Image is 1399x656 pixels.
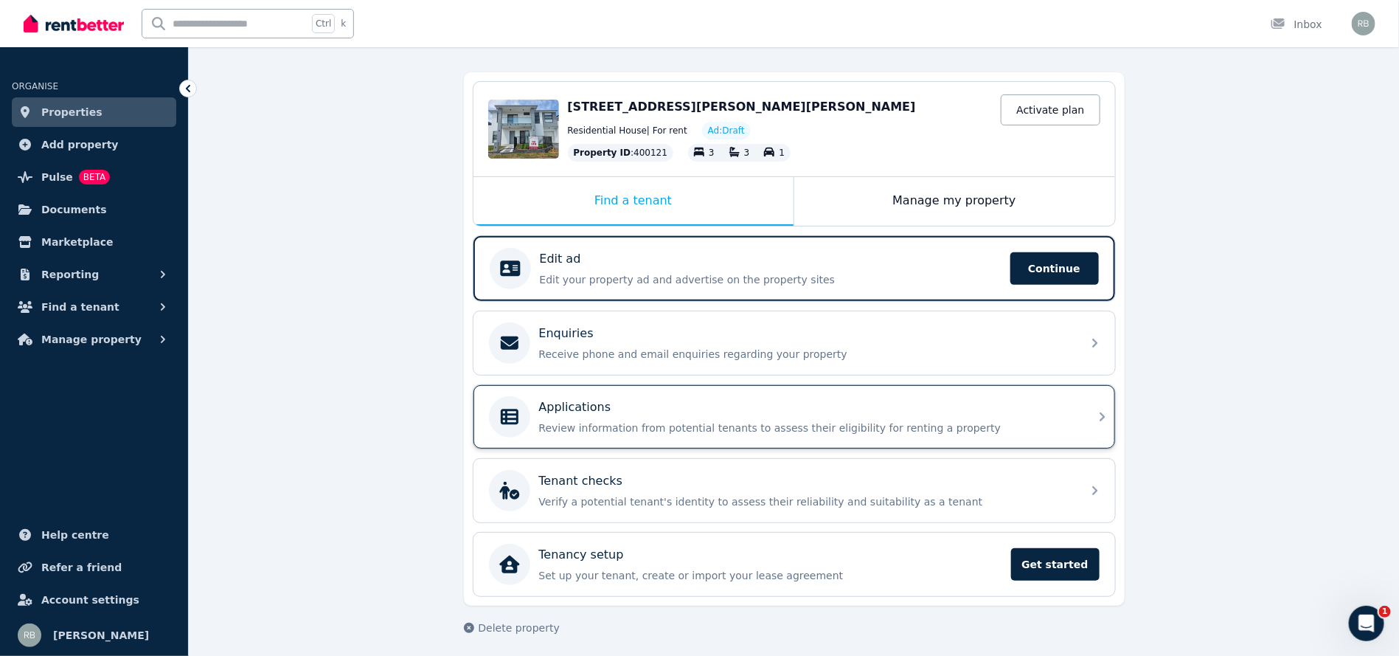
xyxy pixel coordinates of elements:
div: Manage my property [794,177,1115,226]
a: ApplicationsReview information from potential tenants to assess their eligibility for renting a p... [473,385,1115,449]
a: Marketplace [12,227,176,257]
img: Raj Bala [1352,12,1375,35]
span: Property ID [574,147,631,159]
span: [PERSON_NAME] [53,626,149,644]
span: Residential House | For rent [568,125,687,137]
span: 3 [744,148,750,158]
p: Verify a potential tenant's identity to assess their reliability and suitability as a tenant [539,494,1073,509]
p: Edit your property ad and advertise on the property sites [540,272,1001,287]
span: Account settings [41,591,139,609]
span: ORGANISE [12,81,58,92]
span: Pulse [41,168,73,186]
span: Reporting [41,266,99,283]
div: Inbox [1271,17,1322,32]
span: Ad: Draft [708,125,745,137]
a: Activate plan [1001,94,1100,125]
span: 1 [779,148,785,158]
a: Tenant checksVerify a potential tenant's identity to assess their reliability and suitability as ... [473,459,1115,522]
span: 1 [1379,606,1391,618]
span: Help centre [41,526,109,544]
span: Marketplace [41,233,113,251]
iframe: Intercom live chat [1349,606,1384,641]
p: Edit ad [540,250,581,268]
a: EnquiriesReceive phone and email enquiries regarding your property [473,311,1115,375]
button: Find a tenant [12,292,176,322]
p: Tenancy setup [539,546,624,564]
a: Add property [12,130,176,159]
p: Tenant checks [539,472,623,490]
a: PulseBETA [12,162,176,192]
button: Delete property [464,621,560,635]
span: BETA [79,170,110,184]
a: Properties [12,97,176,127]
button: Reporting [12,260,176,289]
span: Properties [41,103,103,121]
a: Tenancy setupSet up your tenant, create or import your lease agreementGet started [473,533,1115,596]
span: Continue [1010,252,1099,285]
span: [STREET_ADDRESS][PERSON_NAME][PERSON_NAME] [568,100,916,114]
a: Documents [12,195,176,224]
a: Account settings [12,585,176,615]
span: Refer a friend [41,559,122,576]
div: : 400121 [568,144,674,162]
p: Review information from potential tenants to assess their eligibility for renting a property [539,421,1073,435]
span: k [341,18,346,30]
button: Manage property [12,325,176,354]
span: Manage property [41,331,142,348]
p: Applications [539,398,611,416]
span: 3 [709,148,715,158]
a: Edit adEdit your property ad and advertise on the property sitesContinue [473,236,1115,301]
span: Ctrl [312,14,335,33]
span: Delete property [479,621,560,635]
span: Documents [41,201,107,218]
div: Find a tenant [473,177,794,226]
p: Enquiries [539,325,594,342]
p: Set up your tenant, create or import your lease agreement [539,568,1002,583]
img: Raj Bala [18,624,41,647]
span: Get started [1011,548,1100,581]
a: Refer a friend [12,553,176,582]
p: Receive phone and email enquiries regarding your property [539,347,1073,362]
a: Help centre [12,520,176,550]
span: Find a tenant [41,298,119,316]
img: RentBetter [24,13,124,35]
span: Add property [41,136,119,153]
